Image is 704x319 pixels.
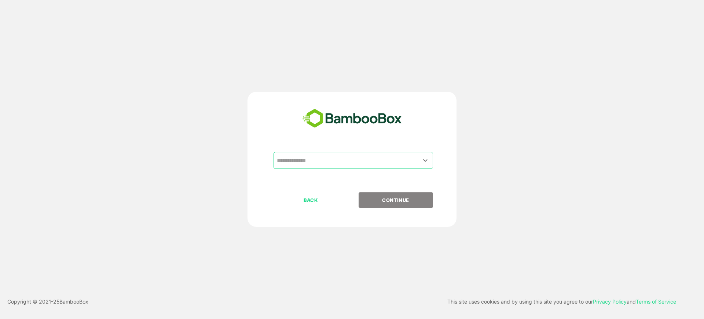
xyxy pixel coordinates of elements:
p: Copyright © 2021- 25 BambooBox [7,297,88,306]
p: BACK [274,196,348,204]
a: Terms of Service [636,298,676,305]
button: Open [421,155,430,165]
button: CONTINUE [359,192,433,208]
button: BACK [274,192,348,208]
p: CONTINUE [359,196,432,204]
a: Privacy Policy [593,298,627,305]
img: bamboobox [298,106,406,131]
p: This site uses cookies and by using this site you agree to our and [447,297,676,306]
